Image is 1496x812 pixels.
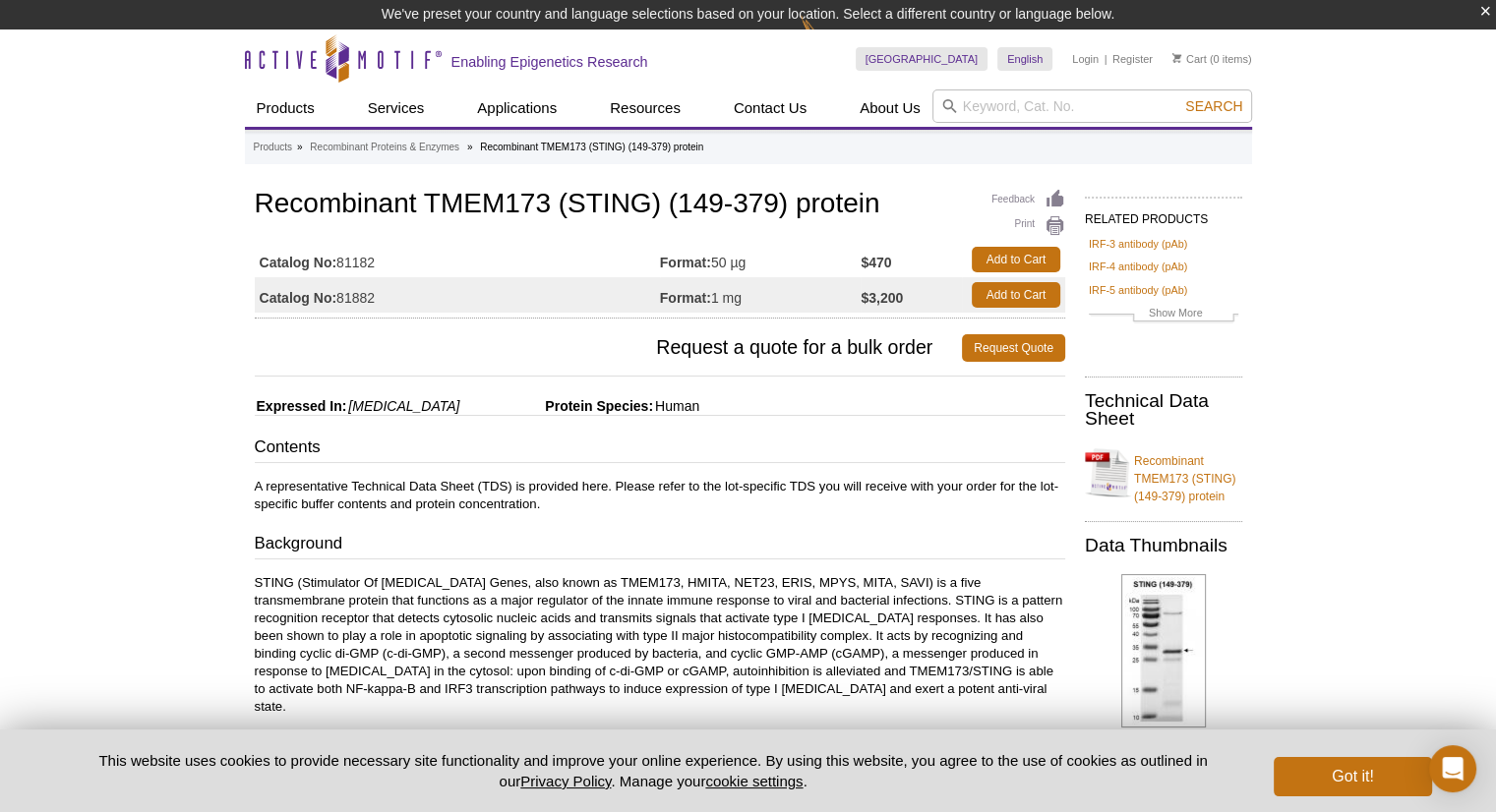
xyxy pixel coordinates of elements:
h3: Background [255,532,1065,559]
strong: $470 [861,254,891,271]
i: [MEDICAL_DATA] [348,398,459,414]
li: (0 items) [1172,47,1252,71]
a: Show More [1089,304,1238,326]
strong: Catalog No: [260,254,337,271]
strong: $3,200 [861,289,903,307]
a: Privacy Policy [520,773,611,789]
a: Products [245,89,327,127]
p: This website uses cookies to provide necessary site functionality and improve your online experie... [65,750,1242,791]
strong: Format: [660,289,711,307]
a: Applications [465,89,568,127]
button: cookie settings [705,773,803,789]
li: Recombinant TMEM173 (STING) (149-379) protein [480,142,703,152]
h3: Contents [255,435,1065,463]
a: Register [1112,52,1153,66]
td: 1 mg [660,277,862,313]
h1: Recombinant TMEM173 (STING) (149-379) protein [255,189,1065,222]
li: | [1105,47,1107,71]
img: Change Here [801,15,853,61]
a: Add to Cart [972,282,1060,308]
a: English [997,47,1052,71]
a: Recombinant Proteins & Enzymes [310,139,459,156]
div: Open Intercom Messenger [1429,745,1476,792]
img: Your Cart [1172,53,1181,63]
a: Print [991,215,1065,237]
button: Search [1179,97,1248,115]
span: Search [1185,98,1242,114]
a: Request Quote [962,334,1065,362]
a: Products [254,139,292,156]
a: IRF-3 antibody (pAb) [1089,235,1187,253]
a: IRF-5 antibody (pAb) [1089,281,1187,299]
h2: Technical Data Sheet [1085,392,1242,428]
a: Cart [1172,52,1207,66]
button: Got it! [1274,757,1431,796]
li: » [297,142,303,152]
a: Login [1072,52,1099,66]
a: Contact Us [722,89,818,127]
span: Expressed In: [255,398,347,414]
td: 50 µg [660,242,862,277]
span: Human [653,398,699,414]
td: 81182 [255,242,660,277]
span: Request a quote for a bulk order [255,334,963,362]
a: Feedback [991,189,1065,210]
h2: Data Thumbnails [1085,537,1242,554]
h2: RELATED PRODUCTS [1085,197,1242,232]
h2: Enabling Epigenetics Research [451,53,648,71]
a: Services [356,89,437,127]
li: » [467,142,473,152]
a: Resources [598,89,692,127]
strong: Catalog No: [260,289,337,307]
input: Keyword, Cat. No. [932,89,1252,123]
a: Recombinant TMEM173 (STING) (149-379) protein [1085,440,1242,505]
a: IRF-4 antibody (pAb) [1089,258,1187,275]
span: Protein Species: [463,398,653,414]
a: About Us [848,89,932,127]
p: STING (Stimulator Of [MEDICAL_DATA] Genes, also known as TMEM173, HMITA, NET23, ERIS, MPYS, MITA,... [255,574,1065,716]
td: 81882 [255,277,660,313]
strong: Format: [660,254,711,271]
a: Add to Cart [972,247,1060,272]
a: [GEOGRAPHIC_DATA] [856,47,988,71]
img: Recombinant TMEM173 (STING) (149-379) gel [1121,574,1206,727]
p: A representative Technical Data Sheet (TDS) is provided here. Please refer to the lot-specific TD... [255,478,1065,513]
